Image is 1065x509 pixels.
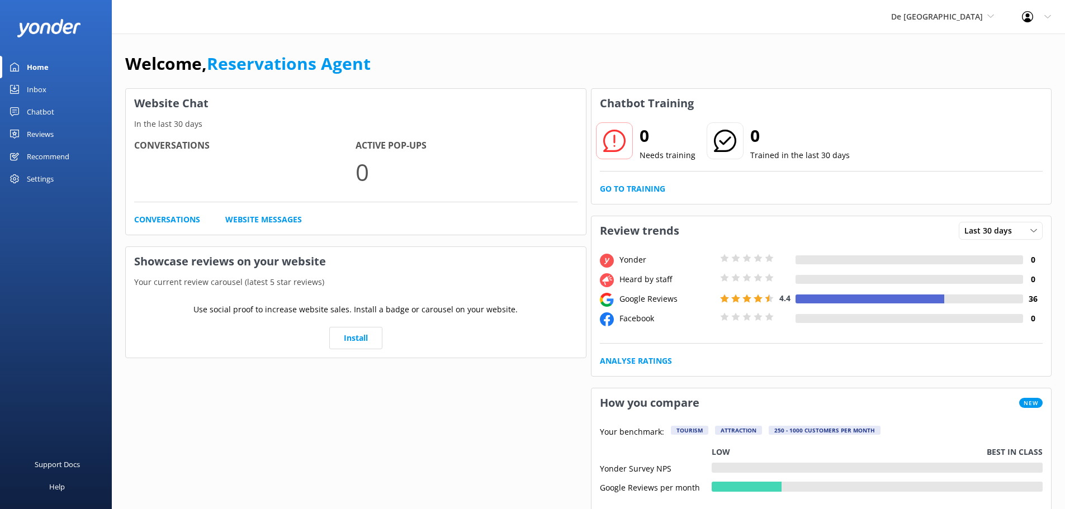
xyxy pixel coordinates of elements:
h4: 0 [1023,273,1043,286]
h4: 0 [1023,312,1043,325]
div: Inbox [27,78,46,101]
div: Recommend [27,145,69,168]
h3: Chatbot Training [591,89,702,118]
div: Chatbot [27,101,54,123]
div: Google Reviews per month [600,482,712,492]
p: Use social proof to increase website sales. Install a badge or carousel on your website. [193,303,518,316]
p: Your benchmark: [600,426,664,439]
div: 250 - 1000 customers per month [769,426,881,435]
div: Attraction [715,426,762,435]
h4: 0 [1023,254,1043,266]
img: yonder-white-logo.png [17,19,81,37]
h3: Review trends [591,216,688,245]
h1: Welcome, [125,50,371,77]
div: Reviews [27,123,54,145]
div: Google Reviews [617,293,717,305]
div: Settings [27,168,54,190]
p: In the last 30 days [126,118,586,130]
div: Facebook [617,312,717,325]
span: De [GEOGRAPHIC_DATA] [891,11,983,22]
div: Yonder [617,254,717,266]
div: Tourism [671,426,708,435]
a: Install [329,327,382,349]
h2: 0 [640,122,695,149]
h4: Conversations [134,139,356,153]
span: Last 30 days [964,225,1019,237]
div: Help [49,475,65,498]
div: Home [27,56,49,78]
a: Website Messages [225,213,302,226]
span: New [1019,398,1043,408]
h4: 36 [1023,293,1043,305]
a: Go to Training [600,183,665,195]
a: Reservations Agent [207,52,371,75]
p: Your current review carousel (latest 5 star reviews) [126,276,586,288]
p: Best in class [987,446,1043,458]
h3: How you compare [591,388,708,417]
div: Heard by staff [617,273,717,286]
span: 4.4 [779,293,791,303]
a: Analyse Ratings [600,355,672,367]
p: Trained in the last 30 days [750,149,850,161]
div: Yonder Survey NPS [600,463,712,473]
p: Low [712,446,730,458]
h3: Website Chat [126,89,586,118]
a: Conversations [134,213,200,226]
h4: Active Pop-ups [356,139,577,153]
h2: 0 [750,122,850,149]
h3: Showcase reviews on your website [126,247,586,276]
p: Needs training [640,149,695,161]
p: 0 [356,153,577,191]
div: Support Docs [35,453,80,475]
